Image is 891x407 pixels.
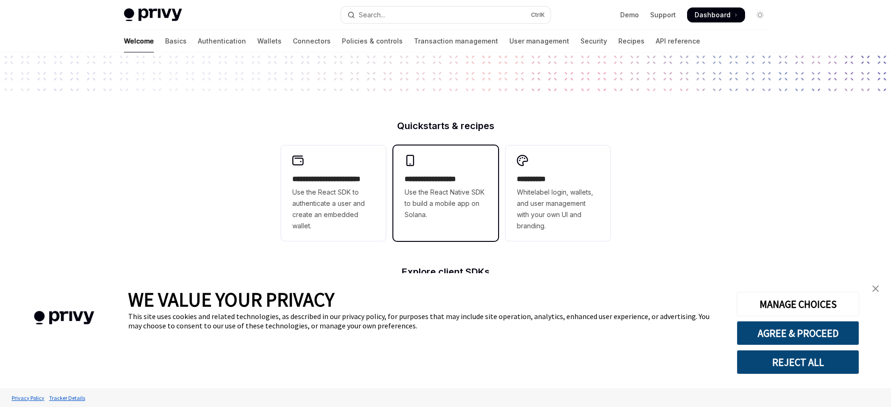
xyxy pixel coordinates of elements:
[656,30,700,52] a: API reference
[281,121,610,131] h2: Quickstarts & recipes
[687,7,745,22] a: Dashboard
[342,30,403,52] a: Policies & controls
[737,292,859,316] button: MANAGE CHOICES
[580,30,607,52] a: Security
[506,145,610,241] a: **** *****Whitelabel login, wallets, and user management with your own UI and branding.
[165,30,187,52] a: Basics
[531,11,545,19] span: Ctrl K
[14,298,114,338] img: company logo
[393,145,498,241] a: **** **** **** ***Use the React Native SDK to build a mobile app on Solana.
[517,187,599,232] span: Whitelabel login, wallets, and user management with your own UI and branding.
[737,321,859,345] button: AGREE & PROCEED
[257,30,282,52] a: Wallets
[198,30,246,52] a: Authentication
[618,30,645,52] a: Recipes
[695,10,731,20] span: Dashboard
[414,30,498,52] a: Transaction management
[753,7,768,22] button: Toggle dark mode
[650,10,676,20] a: Support
[124,30,154,52] a: Welcome
[281,267,610,276] h2: Explore client SDKs
[737,350,859,374] button: REJECT ALL
[128,287,334,312] span: WE VALUE YOUR PRIVACY
[128,312,723,330] div: This site uses cookies and related technologies, as described in our privacy policy, for purposes...
[872,285,879,292] img: close banner
[293,30,331,52] a: Connectors
[9,390,47,406] a: Privacy Policy
[292,187,375,232] span: Use the React SDK to authenticate a user and create an embedded wallet.
[620,10,639,20] a: Demo
[359,9,385,21] div: Search...
[47,390,87,406] a: Tracker Details
[509,30,569,52] a: User management
[866,279,885,298] a: close banner
[405,187,487,220] span: Use the React Native SDK to build a mobile app on Solana.
[341,7,551,23] button: Open search
[124,8,182,22] img: light logo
